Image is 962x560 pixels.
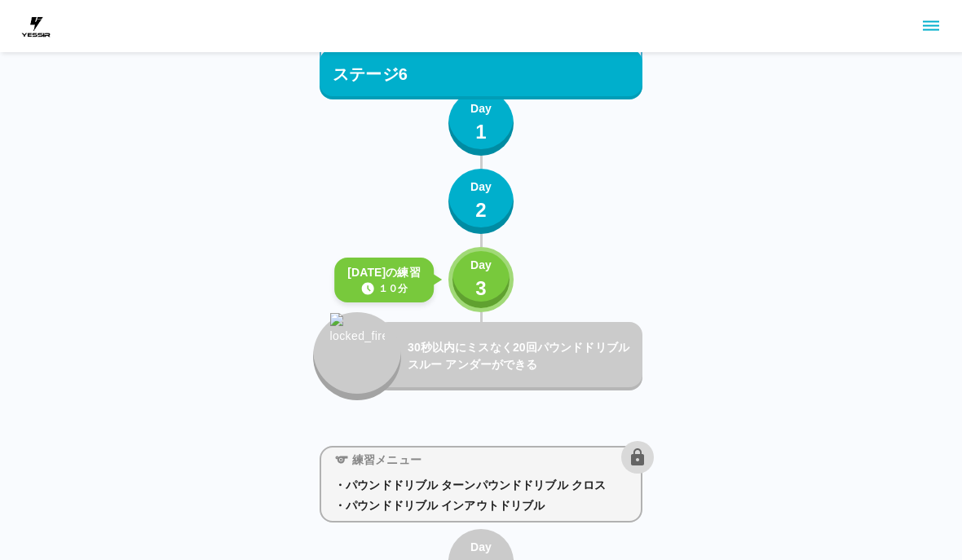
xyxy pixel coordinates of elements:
[448,169,514,234] button: Day2
[378,281,408,296] p: １０分
[352,452,421,469] p: 練習メニュー
[334,477,628,494] p: ・パウンドドリブル ターンパウンドドリブル クロス
[475,274,487,303] p: 3
[475,117,487,147] p: 1
[313,312,401,400] button: locked_fire_icon
[408,339,636,373] p: 30秒以内にミスなく20回パウンドドリブル スルー アンダーができる
[333,62,408,86] p: ステージ6
[448,90,514,156] button: Day1
[448,247,514,312] button: Day3
[347,264,421,281] p: [DATE]の練習
[334,497,628,514] p: ・パウンドドリブル インアウトドリブル
[20,10,52,42] img: dummy
[330,313,385,380] img: locked_fire_icon
[917,12,945,40] button: sidemenu
[470,179,492,196] p: Day
[470,100,492,117] p: Day
[470,539,492,556] p: Day
[470,257,492,274] p: Day
[475,196,487,225] p: 2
